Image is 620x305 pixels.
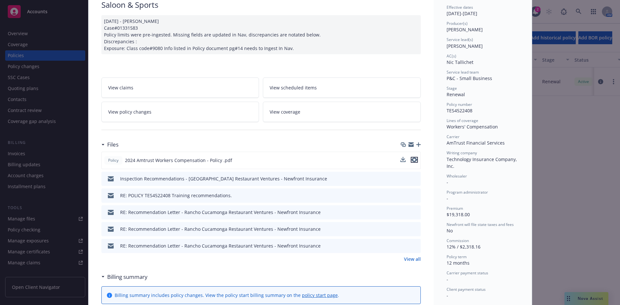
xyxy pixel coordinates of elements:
[270,108,300,115] span: View coverage
[447,156,518,169] span: Technology Insurance Company, Inc.
[447,206,463,211] span: Premium
[447,260,470,266] span: 12 months
[402,242,407,249] button: download file
[447,86,457,91] span: Stage
[402,192,407,199] button: download file
[447,292,448,299] span: -
[447,195,448,201] span: -
[447,37,473,42] span: Service lead(s)
[404,256,421,262] a: View all
[447,173,467,179] span: Wholesaler
[447,91,465,97] span: Renewal
[120,192,232,199] div: RE: POLICY TES4522408 Training recommendations.
[400,157,406,164] button: download file
[270,84,317,91] span: View scheduled items
[108,84,133,91] span: View claims
[447,179,448,185] span: -
[400,157,406,162] button: download file
[101,102,259,122] a: View policy changes
[447,276,448,282] span: -
[101,77,259,98] a: View claims
[447,69,479,75] span: Service lead team
[402,209,407,216] button: download file
[447,238,469,243] span: Commission
[302,292,338,298] a: policy start page
[447,75,492,81] span: P&C - Small Business
[447,189,488,195] span: Program administrator
[115,292,339,299] div: Billing summary includes policy changes. View the policy start billing summary on the .
[263,102,421,122] a: View coverage
[447,43,483,49] span: [PERSON_NAME]
[447,140,505,146] span: AmTrust Financial Services
[447,254,467,259] span: Policy term
[107,273,148,281] h3: Billing summary
[447,228,453,234] span: No
[412,175,418,182] button: preview file
[447,107,472,114] span: TES4522408
[107,158,120,163] span: Policy
[447,102,472,107] span: Policy number
[412,242,418,249] button: preview file
[447,26,483,33] span: [PERSON_NAME]
[447,53,456,59] span: AC(s)
[447,21,468,26] span: Producer(s)
[447,123,519,130] div: Workers' Compensation
[411,157,418,164] button: preview file
[101,15,421,54] div: [DATE] - [PERSON_NAME] Case#01331583 Policy limits were pre-ingested. Missing fields are updated ...
[447,59,473,65] span: Nic Tallichet
[447,287,486,292] span: Client payment status
[125,157,232,164] span: 2024 Amtrust Workers Compensation - Policy .pdf
[447,150,477,156] span: Writing company
[108,108,151,115] span: View policy changes
[447,244,480,250] span: 12% / $2,318.16
[447,211,470,218] span: $19,318.00
[412,209,418,216] button: preview file
[411,157,418,163] button: preview file
[447,134,460,139] span: Carrier
[447,5,473,10] span: Effective dates
[412,192,418,199] button: preview file
[120,175,327,182] div: Inspection Recommendations - [GEOGRAPHIC_DATA] Restaurant Ventures - Newfront Insurance
[263,77,421,98] a: View scheduled items
[447,5,519,17] div: [DATE] - [DATE]
[447,118,478,123] span: Lines of coverage
[120,226,321,232] div: RE: Recommendation Letter - Rancho Cucamonga Restaurant Ventures - Newfront Insurance
[402,226,407,232] button: download file
[412,226,418,232] button: preview file
[447,270,488,276] span: Carrier payment status
[120,209,321,216] div: RE: Recommendation Letter - Rancho Cucamonga Restaurant Ventures - Newfront Insurance
[107,140,119,149] h3: Files
[101,273,148,281] div: Billing summary
[120,242,321,249] div: RE: Recommendation Letter - Rancho Cucamonga Restaurant Ventures - Newfront Insurance
[447,222,514,227] span: Newfront will file state taxes and fees
[101,140,119,149] div: Files
[402,175,407,182] button: download file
